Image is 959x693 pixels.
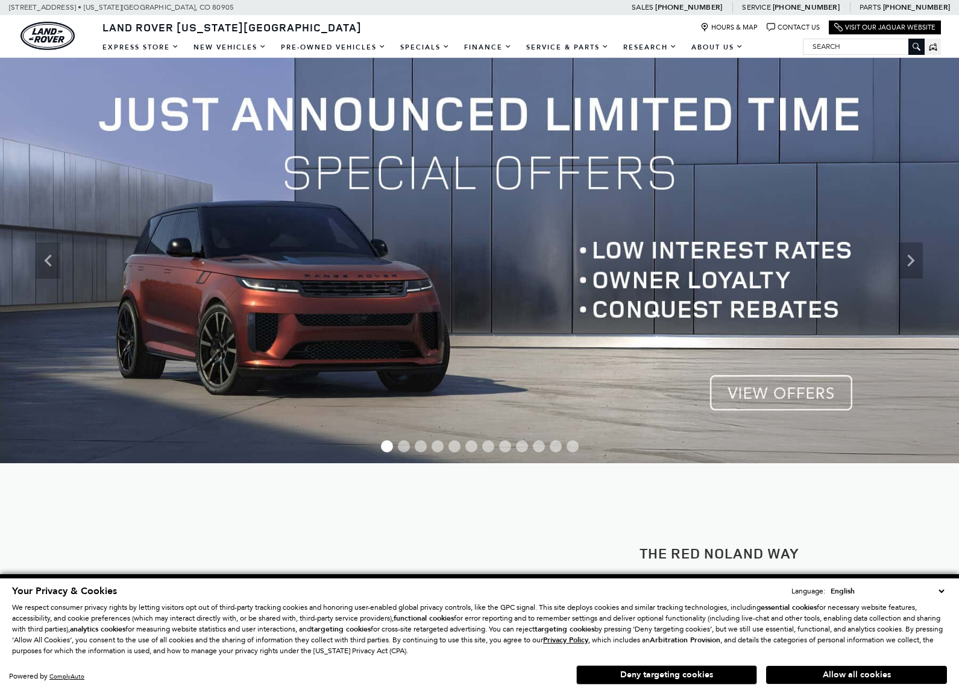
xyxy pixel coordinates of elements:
a: Hours & Map [700,23,758,32]
a: Research [616,37,684,58]
span: Go to slide 10 [533,440,545,452]
a: land-rover [20,22,75,50]
span: Your Privacy & Cookies [12,584,117,598]
a: ComplyAuto [49,672,84,680]
a: [PHONE_NUMBER] [655,2,722,12]
strong: essential cookies [761,603,817,612]
a: New Vehicles [186,37,274,58]
a: Contact Us [767,23,820,32]
span: Go to slide 12 [567,440,579,452]
a: Pre-Owned Vehicles [274,37,393,58]
span: Go to slide 4 [432,440,444,452]
h2: The Red Noland Way [489,545,951,561]
button: Allow all cookies [766,666,947,684]
u: Privacy Policy [543,635,588,645]
strong: targeting cookies [535,624,594,634]
span: Go to slide 9 [516,440,528,452]
nav: Main Navigation [95,37,750,58]
a: Finance [457,37,519,58]
div: Language: [791,587,825,595]
span: Go to slide 1 [381,440,393,452]
span: Parts [860,3,881,11]
span: Land Rover [US_STATE][GEOGRAPHIC_DATA] [102,20,362,34]
p: We respect consumer privacy rights by letting visitors opt out of third-party tracking cookies an... [12,602,947,656]
strong: Arbitration Provision [650,635,720,645]
div: Powered by [9,672,84,680]
select: Language Select [828,585,947,597]
span: Sales [632,3,653,11]
strong: targeting cookies [311,624,371,634]
span: Go to slide 3 [415,440,427,452]
span: Go to slide 2 [398,440,410,452]
span: Go to slide 11 [550,440,562,452]
a: About Us [684,37,750,58]
a: [PHONE_NUMBER] [883,2,950,12]
a: Land Rover [US_STATE][GEOGRAPHIC_DATA] [95,20,369,34]
a: Privacy Policy [543,636,588,644]
strong: functional cookies [394,613,454,623]
a: EXPRESS STORE [95,37,186,58]
div: Previous [36,242,60,279]
div: Next [899,242,923,279]
span: Go to slide 8 [499,440,511,452]
a: [STREET_ADDRESS] • [US_STATE][GEOGRAPHIC_DATA], CO 80905 [9,3,234,11]
span: Service [742,3,770,11]
a: Service & Parts [519,37,616,58]
button: Deny targeting cookies [576,665,757,685]
span: Go to slide 6 [465,440,477,452]
a: Specials [393,37,457,58]
img: Land Rover [20,22,75,50]
a: [PHONE_NUMBER] [773,2,840,12]
span: Go to slide 7 [482,440,494,452]
strong: analytics cookies [70,624,125,634]
a: Visit Our Jaguar Website [834,23,935,32]
input: Search [803,39,924,54]
span: Go to slide 5 [448,440,461,452]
